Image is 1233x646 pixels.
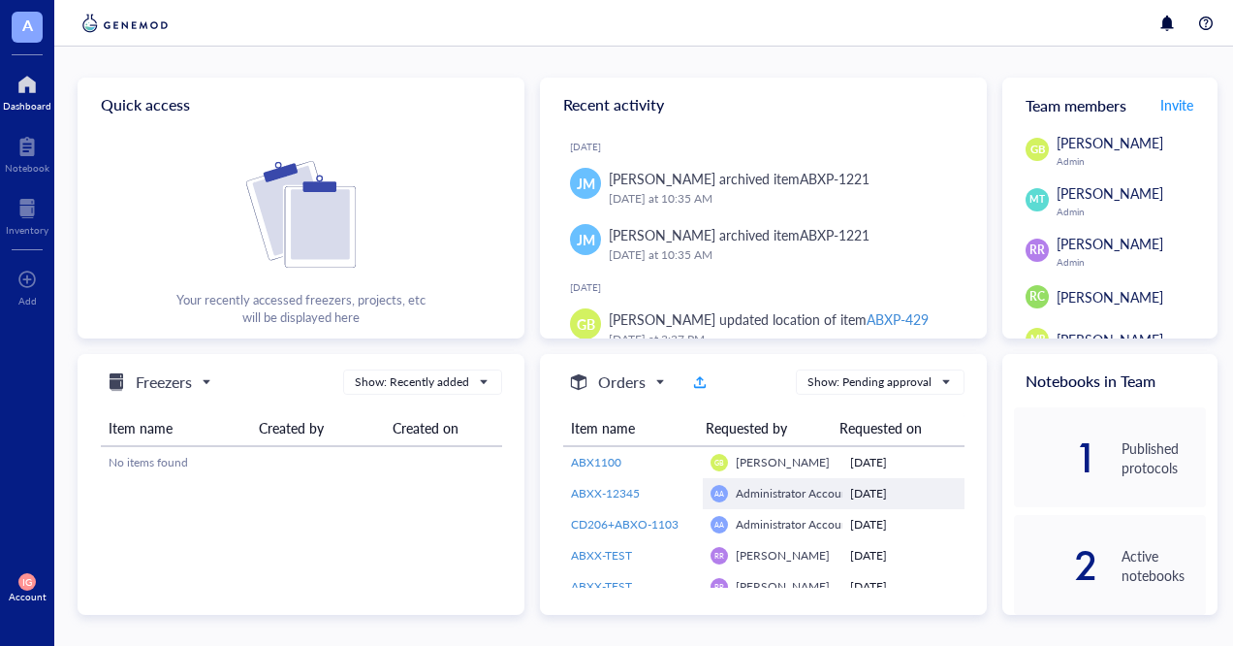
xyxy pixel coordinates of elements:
a: ABXX-TEST [571,578,695,596]
a: Notebook [5,131,49,174]
th: Item name [101,410,251,446]
div: [PERSON_NAME] archived item [609,224,869,245]
span: A [22,13,33,37]
div: Recent activity [540,78,987,132]
div: [DATE] [850,547,957,565]
div: [DATE] [570,281,971,293]
a: Dashboard [3,69,51,112]
div: Published protocols [1122,438,1206,477]
div: Active notebooks [1122,546,1206,585]
div: Your recently accessed freezers, projects, etc will be displayed here [176,291,426,326]
span: RR [1029,242,1045,259]
a: Inventory [6,193,48,236]
span: RR [714,582,723,591]
div: [DATE] at 10:35 AM [609,189,956,209]
div: Notebooks in Team [1002,354,1217,407]
span: GB [1029,142,1045,158]
th: Item name [563,410,698,446]
span: [PERSON_NAME] [736,578,830,595]
div: Team members [1002,78,1217,132]
a: ABXX-12345 [571,485,695,502]
span: AA [714,490,724,499]
th: Created on [385,410,502,446]
span: ABXX-TEST [571,547,632,564]
span: [PERSON_NAME] [1057,234,1163,253]
div: Account [9,591,47,602]
span: MT [1029,192,1044,207]
span: GB [714,459,723,468]
div: Dashboard [3,100,51,112]
span: [PERSON_NAME] [1057,183,1163,203]
th: Requested on [832,410,950,446]
div: Show: Pending approval [807,373,932,391]
a: CD206+ABXO-1103 [571,516,695,533]
span: ABXX-TEST [571,578,632,595]
div: [DATE] [850,578,957,596]
div: [PERSON_NAME] archived item [609,168,869,189]
span: MR [1029,332,1045,346]
span: ABX1100 [571,454,621,470]
div: Notebook [5,162,49,174]
h5: Orders [598,371,646,394]
div: No items found [109,454,494,471]
div: Admin [1057,256,1206,268]
span: CD206+ABXO-1103 [571,516,679,533]
button: Invite [1159,89,1194,120]
h5: Freezers [136,371,192,394]
a: ABXX-TEST [571,547,695,565]
div: Show: Recently added [355,373,469,391]
span: JM [577,229,595,250]
th: Requested by [698,410,833,446]
span: [PERSON_NAME] [736,454,830,470]
div: [PERSON_NAME] updated location of item [609,308,929,330]
div: ABXP-1221 [800,225,869,244]
img: genemod-logo [78,12,173,35]
th: Created by [251,410,385,446]
div: [DATE] [570,141,971,152]
div: Inventory [6,224,48,236]
span: [PERSON_NAME] [1057,287,1163,307]
div: Quick access [78,78,524,132]
span: AA [714,521,724,530]
span: [PERSON_NAME] [736,547,830,564]
div: 1 [1014,442,1098,473]
div: [DATE] [850,485,957,502]
div: [DATE] at 10:35 AM [609,245,956,265]
img: Cf+DiIyRRx+BTSbnYhsZzE9to3+AfuhVxcka4spAAAAAElFTkSuQmCC [246,161,356,268]
div: Add [18,295,37,307]
span: [PERSON_NAME] [1057,133,1163,152]
div: [DATE] [850,516,957,533]
a: ABX1100 [571,454,695,471]
span: RR [714,551,723,560]
div: [DATE] [850,454,957,471]
span: ABXX-12345 [571,485,640,501]
span: [PERSON_NAME] [1057,330,1163,349]
span: Administrator Account [736,485,852,501]
div: ABXP-1221 [800,169,869,188]
div: Admin [1057,206,1206,217]
span: IG [22,576,32,588]
span: Administrator Account [736,516,852,533]
span: JM [577,173,595,194]
a: GB[PERSON_NAME] updated location of itemABXP-429[DATE] at 3:37 PM [555,301,971,357]
div: Admin [1057,155,1206,167]
span: Invite [1160,95,1193,114]
div: 2 [1014,550,1098,581]
span: RC [1029,288,1045,306]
